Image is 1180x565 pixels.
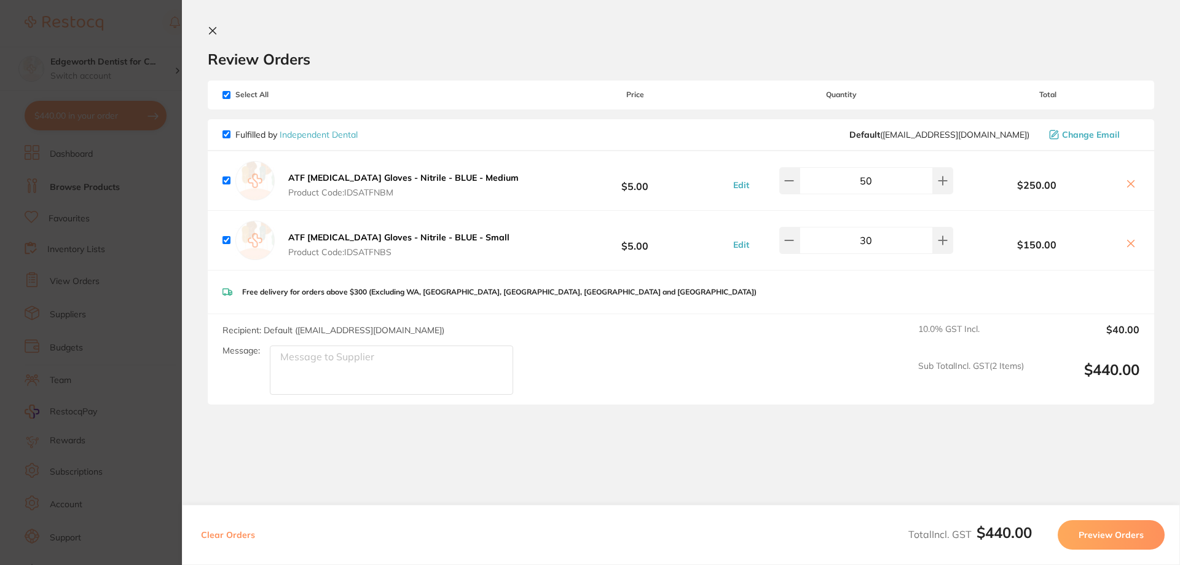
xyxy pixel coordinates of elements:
b: Default [849,129,880,140]
b: $5.00 [543,169,726,192]
b: ATF [MEDICAL_DATA] Gloves - Nitrile - BLUE - Medium [288,172,519,183]
span: Price [543,90,726,99]
button: ATF [MEDICAL_DATA] Gloves - Nitrile - BLUE - Medium Product Code:IDSATFNBM [285,172,522,198]
button: Change Email [1045,129,1139,140]
b: ATF [MEDICAL_DATA] Gloves - Nitrile - BLUE - Small [288,232,509,243]
button: Edit [730,180,753,191]
span: orders@independentdental.com.au [849,130,1029,140]
b: $440.00 [977,523,1032,542]
span: 10.0 % GST Incl. [918,324,1024,351]
output: $40.00 [1034,324,1139,351]
span: Total [956,90,1139,99]
span: Product Code: IDSATFNBM [288,188,519,197]
b: $150.00 [956,239,1117,250]
img: empty.jpg [235,221,275,260]
img: empty.jpg [235,161,275,200]
a: Independent Dental [280,129,358,140]
b: $5.00 [543,229,726,251]
button: ATF [MEDICAL_DATA] Gloves - Nitrile - BLUE - Small Product Code:IDSATFNBS [285,232,513,258]
b: $250.00 [956,180,1117,191]
h2: Review Orders [208,50,1154,68]
span: Product Code: IDSATFNBS [288,247,509,257]
button: Edit [730,239,753,250]
p: Free delivery for orders above $300 (Excluding WA, [GEOGRAPHIC_DATA], [GEOGRAPHIC_DATA], [GEOGRAP... [242,288,757,296]
p: Fulfilled by [235,130,358,140]
button: Clear Orders [197,520,259,550]
span: Quantity [727,90,956,99]
span: Change Email [1062,130,1120,140]
span: Total Incl. GST [908,528,1032,540]
button: Preview Orders [1058,520,1165,550]
span: Sub Total Incl. GST ( 2 Items) [918,361,1024,395]
label: Message: [222,346,260,356]
span: Select All [222,90,345,99]
output: $440.00 [1034,361,1139,395]
span: Recipient: Default ( [EMAIL_ADDRESS][DOMAIN_NAME] ) [222,325,444,336]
